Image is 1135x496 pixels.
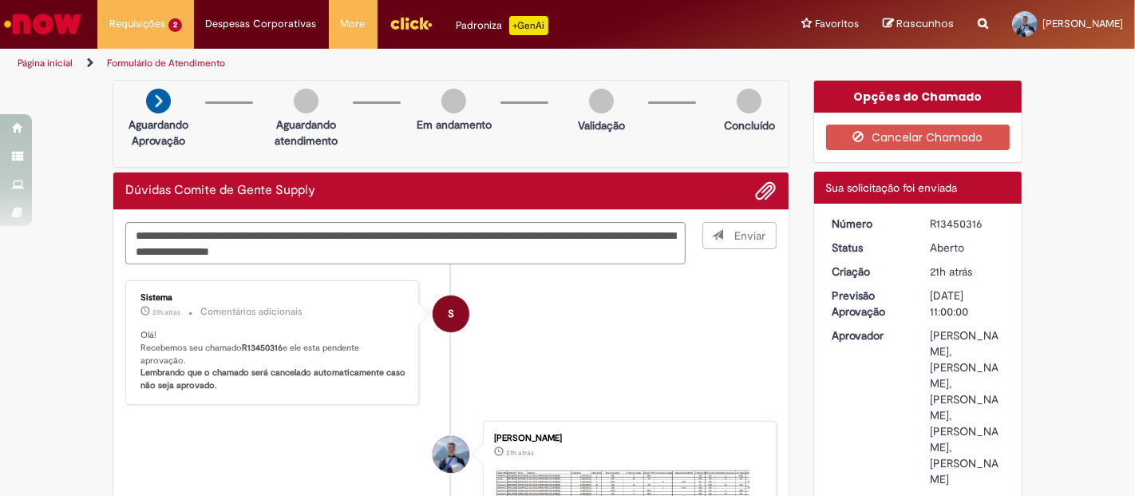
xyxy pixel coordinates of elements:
span: Favoritos [815,16,859,32]
p: +GenAi [509,16,548,35]
ul: Trilhas de página [12,49,745,78]
b: Lembrando que o chamado será cancelado automaticamente caso não seja aprovado. [140,367,408,391]
div: Joao Paulo Machado De Almeida [433,436,469,473]
p: Aguardando Aprovação [120,117,197,149]
p: Olá! Recebemos seu chamado e ele esta pendente aprovação. [140,329,406,392]
a: Página inicial [18,57,73,69]
textarea: Digite sua mensagem aqui... [125,222,686,264]
span: Sua solicitação foi enviada [826,181,958,195]
button: Adicionar anexos [756,181,777,201]
img: img-circle-grey.png [589,89,614,113]
span: 2 [168,18,182,32]
span: 21h atrás [930,264,972,279]
p: Concluído [724,117,775,133]
span: Rascunhos [896,16,954,31]
div: Aberto [930,240,1004,256]
div: Opções do Chamado [814,81,1022,113]
span: Requisições [109,16,165,32]
b: R13450316 [242,342,283,354]
div: Padroniza [457,16,548,35]
span: [PERSON_NAME] [1042,17,1123,30]
span: 21h atrás [506,448,534,458]
img: img-circle-grey.png [441,89,466,113]
img: img-circle-grey.png [294,89,318,113]
button: Cancelar Chamado [826,125,1010,150]
div: [PERSON_NAME], [PERSON_NAME], [PERSON_NAME], [PERSON_NAME], [PERSON_NAME] [930,327,1004,487]
dt: Status [821,240,919,256]
small: Comentários adicionais [200,305,303,319]
span: More [341,16,366,32]
div: System [433,296,469,332]
time: 26/08/2025 19:57:08 [152,308,180,317]
dt: Aprovador [821,327,919,343]
p: Validação [578,117,625,133]
time: 26/08/2025 19:56:53 [930,264,972,279]
div: Sistema [140,293,406,303]
p: Em andamento [417,117,492,133]
time: 26/08/2025 19:56:04 [506,448,534,458]
img: arrow-next.png [146,89,171,113]
img: img-circle-grey.png [737,89,761,113]
img: ServiceNow [2,8,84,40]
h2: Dúvidas Comite de Gente Supply Histórico de tíquete [125,184,315,198]
div: [DATE] 11:00:00 [930,288,1004,319]
dt: Criação [821,264,919,280]
div: 26/08/2025 19:56:53 [930,264,1004,280]
a: Rascunhos [883,17,954,32]
div: R13450316 [930,216,1004,232]
dt: Número [821,216,919,232]
span: 21h atrás [152,308,180,317]
div: [PERSON_NAME] [494,434,760,443]
img: click_logo_yellow_360x200.png [390,11,433,35]
dt: Previsão Aprovação [821,288,919,319]
span: Despesas Corporativas [206,16,317,32]
span: S [448,295,454,333]
a: Formulário de Atendimento [107,57,225,69]
p: Aguardando atendimento [267,117,345,149]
